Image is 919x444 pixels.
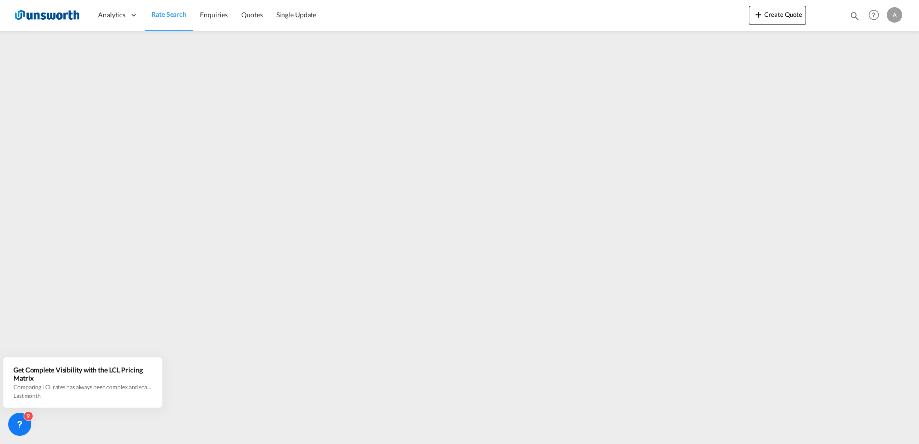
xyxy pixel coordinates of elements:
[866,7,887,24] div: Help
[753,9,764,20] md-icon: icon-plus 400-fg
[749,6,806,25] button: icon-plus 400-fgCreate Quote
[887,7,902,23] div: A
[241,11,262,19] span: Quotes
[276,11,317,19] span: Single Update
[849,11,860,25] div: icon-magnify
[849,11,860,21] md-icon: icon-magnify
[14,4,79,26] img: 3748d800213711f08852f18dcb6d8936.jpg
[200,11,228,19] span: Enquiries
[151,10,186,18] span: Rate Search
[98,10,125,20] span: Analytics
[866,7,882,23] span: Help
